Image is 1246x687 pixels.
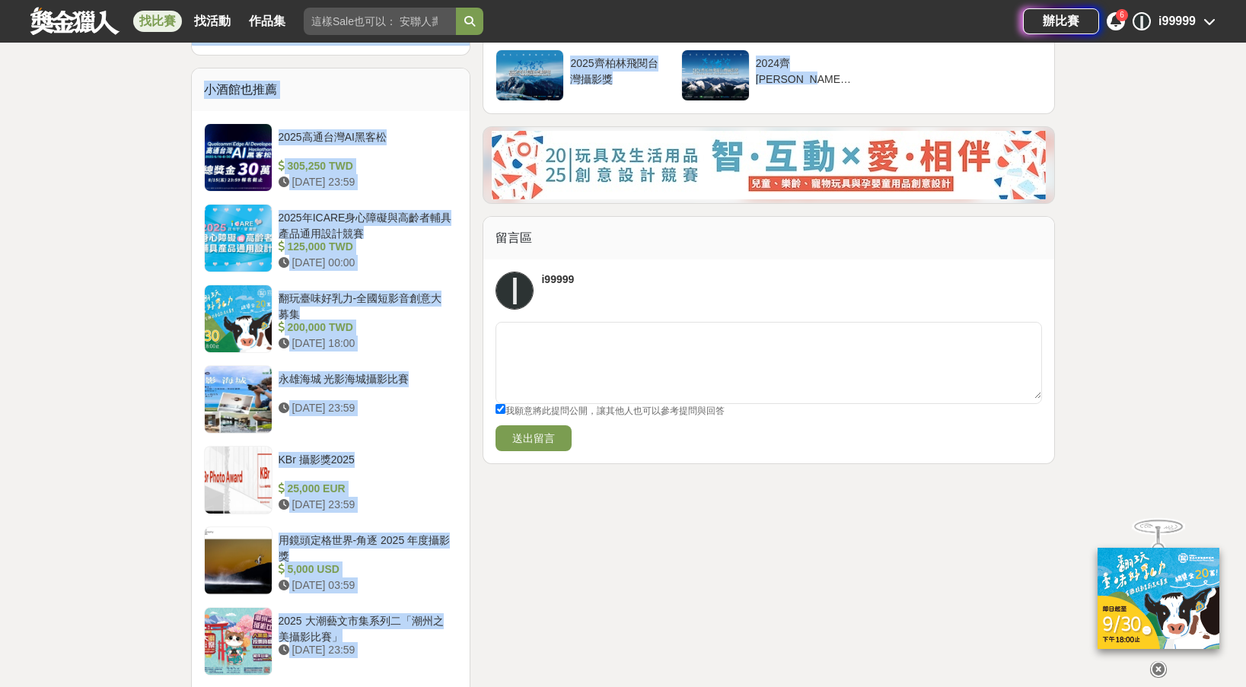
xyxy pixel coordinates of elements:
[279,561,452,577] div: 5,000 USD
[192,68,470,111] div: 小酒館也推薦
[243,11,292,32] a: 作品集
[279,371,452,400] div: 永雄海城 光影海城攝影比賽
[304,8,456,35] input: 這樣Sale也可以： 安聯人壽創意銷售法募集
[279,320,452,336] div: 200,000 TWD
[279,129,452,158] div: 2025高通台灣AI黑客松
[279,497,452,513] div: [DATE] 23:59
[1023,8,1099,34] a: 辦比賽
[204,204,458,272] a: 2025年ICARE身心障礙與高齡者輔具產品通用設計競賽 125,000 TWD [DATE] 00:00
[279,577,452,593] div: [DATE] 03:59
[204,526,458,595] a: 用鏡頭定格世界-角逐 2025 年度攝影獎 5,000 USD [DATE] 03:59
[279,210,452,239] div: 2025年ICARE身心障礙與高齡者輔具產品通用設計競賽
[279,642,452,658] div: [DATE] 23:59
[279,533,452,561] div: 用鏡頭定格世界-角逐 2025 年度攝影獎
[756,56,851,84] div: 2024齊[PERSON_NAME]飛閱台灣攝影獎
[279,452,452,481] div: KBr 攝影獎2025
[1120,11,1124,19] span: 6
[279,613,452,642] div: 2025 大潮藝文市集系列二「潮州之美攝影比賽」
[279,400,452,416] div: [DATE] 23:59
[496,404,505,414] input: 我願意將此提問公開，讓其他人也可以參考提問與回答
[279,174,452,190] div: [DATE] 23:59
[541,272,574,287] div: i99999
[1133,12,1151,30] div: I
[279,291,452,320] div: 翻玩臺味好乳力-全國短影音創意大募集
[279,158,452,174] div: 305,250 TWD
[279,336,452,351] div: [DATE] 18:00
[204,607,458,676] a: 2025 大潮藝文市集系列二「潮州之美攝影比賽」 [DATE] 23:59
[496,49,671,101] a: 2025齊柏林飛閱台灣攝影獎
[483,217,1054,259] div: 留言區
[204,365,458,434] a: 永雄海城 光影海城攝影比賽 [DATE] 23:59
[496,272,534,310] a: I
[204,285,458,353] a: 翻玩臺味好乳力-全國短影音創意大募集 200,000 TWD [DATE] 18:00
[188,11,237,32] a: 找活動
[279,255,452,271] div: [DATE] 00:00
[1158,12,1196,30] div: i99999
[1098,548,1219,649] img: c171a689-fb2c-43c6-a33c-e56b1f4b2190.jpg
[505,406,725,416] span: 我願意將此提問公開，讓其他人也可以參考提問與回答
[204,123,458,192] a: 2025高通台灣AI黑客松 305,250 TWD [DATE] 23:59
[279,239,452,255] div: 125,000 TWD
[496,425,572,451] button: 送出留言
[279,481,452,497] div: 25,000 EUR
[681,49,857,101] a: 2024齊[PERSON_NAME]飛閱台灣攝影獎
[204,446,458,514] a: KBr 攝影獎2025 25,000 EUR [DATE] 23:59
[570,56,665,84] div: 2025齊柏林飛閱台灣攝影獎
[492,131,1046,199] img: d4b53da7-80d9-4dd2-ac75-b85943ec9b32.jpg
[133,11,182,32] a: 找比賽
